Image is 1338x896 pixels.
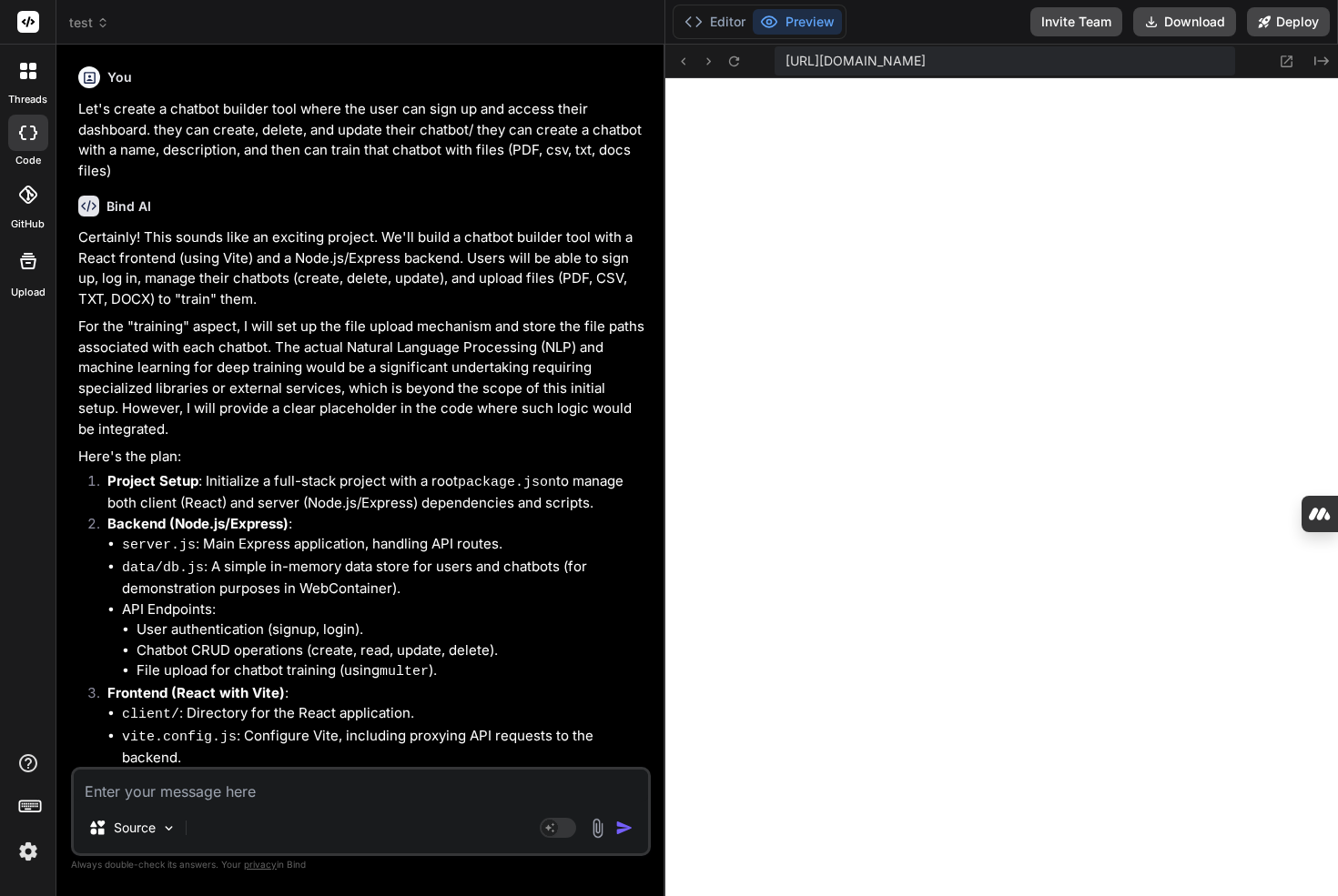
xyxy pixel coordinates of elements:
[78,447,647,468] p: Here's the plan:
[122,557,647,599] li: : A simple in-memory data store for users and chatbots (for demonstration purposes in WebContainer).
[122,538,196,553] code: server.js
[15,153,41,168] label: code
[122,599,647,683] li: API Endpoints:
[8,92,47,107] label: threads
[114,819,156,837] p: Source
[93,471,647,514] li: : Initialize a full-stack project with a root to manage both client (React) and server (Node.js/E...
[244,859,277,870] span: privacy
[458,475,556,490] code: package.json
[122,534,647,557] li: : Main Express application, handling API routes.
[137,619,647,640] li: User authentication (signup, login).
[78,317,647,439] p: For the "training" aspect, I will set up the file upload mechanism and store the file paths assoc...
[380,664,429,680] code: multer
[615,819,634,837] img: icon
[1247,7,1330,36] button: Deploy
[107,68,132,86] h6: You
[122,726,647,769] li: : Configure Vite, including proxying API requests to the backend.
[106,197,151,216] h6: Bind AI
[11,285,46,300] label: Upload
[137,660,647,683] li: File upload for chatbot training (using ).
[107,515,289,532] strong: Backend (Node.js/Express)
[786,52,926,70] span: [URL][DOMAIN_NAME]
[665,78,1338,896] iframe: Preview
[122,703,647,726] li: : Directory for the React application.
[93,514,647,683] li: :
[122,707,179,722] code: client/
[677,9,753,35] button: Editor
[1133,7,1236,36] button: Download
[78,99,647,181] p: Let's create a chatbot builder tool where the user can sign up and access their dashboard. they c...
[13,836,44,867] img: settings
[107,472,198,489] strong: Project Setup
[71,856,651,873] p: Always double-check its answers. Your in Bind
[78,227,647,309] p: Certainly! This sounds like an exciting project. We'll build a chatbot builder tool with a React ...
[753,9,842,35] button: Preview
[69,14,109,32] span: test
[587,818,608,839] img: attachment
[107,684,285,701] strong: Frontend (React with Vite)
[122,730,237,745] code: vite.config.js
[1030,7,1122,36] button: Invite Team
[137,640,647,661] li: Chatbot CRUD operations (create, read, update, delete).
[11,216,45,232] label: GitHub
[161,820,177,836] img: Pick Models
[122,560,204,576] code: data/db.js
